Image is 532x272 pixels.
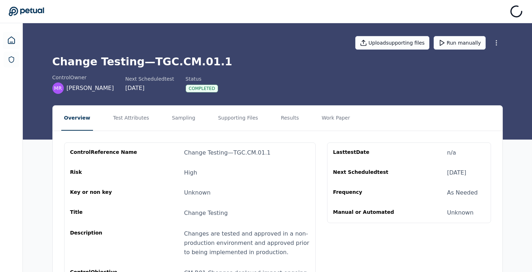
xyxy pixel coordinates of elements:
[70,188,139,197] div: Key or non key
[447,208,474,217] div: Unknown
[70,168,139,177] div: Risk
[110,106,152,131] button: Test Attributes
[333,168,402,177] div: Next Scheduled test
[3,32,20,49] a: Dashboard
[215,106,261,131] button: Supporting Files
[125,75,174,82] div: Next Scheduled test
[4,52,19,67] a: SOC 1 Reports
[184,210,228,216] span: Change Testing
[186,75,218,82] div: Status
[447,188,478,197] div: As Needed
[53,106,502,131] nav: Tabs
[333,208,402,217] div: Manual or Automated
[447,168,466,177] div: [DATE]
[447,148,456,157] div: n/a
[61,106,93,131] button: Overview
[184,168,197,177] div: High
[70,229,139,257] div: Description
[434,36,486,50] button: Run manually
[186,85,218,92] div: Completed
[333,148,402,157] div: Last test Date
[184,148,271,157] div: Change Testing — TGC.CM.01.1
[67,84,114,92] span: [PERSON_NAME]
[319,106,353,131] button: Work Paper
[490,36,503,49] button: More Options
[278,106,302,131] button: Results
[52,74,114,81] div: control Owner
[70,148,139,157] div: control Reference Name
[125,84,174,92] div: [DATE]
[333,188,402,197] div: Frequency
[355,36,429,50] button: Uploadsupporting files
[9,6,44,16] a: Go to Dashboard
[184,188,211,197] div: Unknown
[184,229,310,257] div: Changes are tested and approved in a non-production environment and approved prior to being imple...
[169,106,198,131] button: Sampling
[54,85,62,92] span: MR
[52,55,503,68] h1: Change Testing — TGC.CM.01.1
[70,208,139,218] div: Title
